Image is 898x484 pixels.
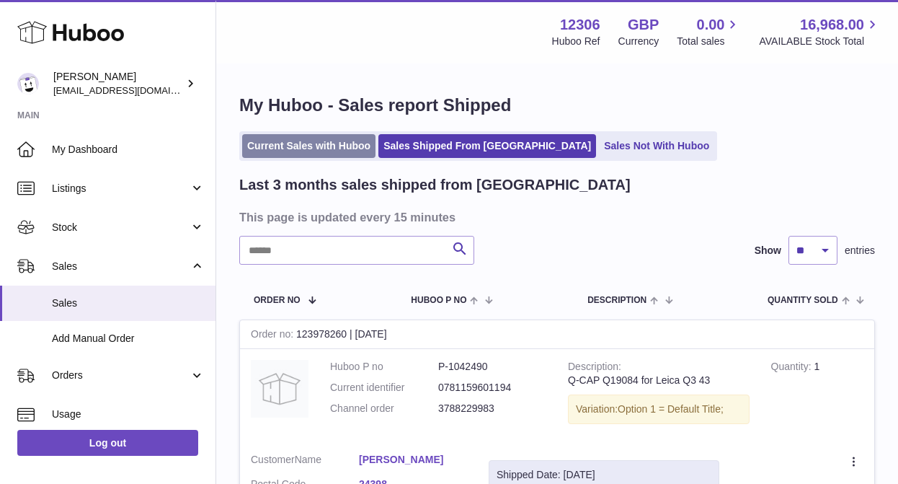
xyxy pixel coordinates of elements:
strong: GBP [628,15,659,35]
span: Orders [52,369,190,382]
dd: P-1042490 [438,360,546,374]
span: Order No [254,296,301,305]
span: Sales [52,260,190,273]
div: [PERSON_NAME] [53,70,183,97]
a: Log out [17,430,198,456]
dt: Current identifier [330,381,438,395]
span: AVAILABLE Stock Total [759,35,881,48]
span: Add Manual Order [52,332,205,346]
a: 16,968.00 AVAILABLE Stock Total [759,15,881,48]
dt: Huboo P no [330,360,438,374]
span: Total sales [677,35,741,48]
dt: Name [251,453,359,470]
span: Option 1 = Default Title; [618,403,724,415]
span: Quantity Sold [768,296,838,305]
td: 1 [760,349,874,442]
strong: Quantity [771,361,814,376]
img: hello@otect.co [17,73,39,94]
span: Usage [52,408,205,421]
span: [EMAIL_ADDRESS][DOMAIN_NAME] [53,84,212,96]
a: Sales Shipped From [GEOGRAPHIC_DATA] [378,134,596,158]
a: 0.00 Total sales [677,15,741,48]
span: Sales [52,296,205,310]
div: Q-CAP Q19084 for Leica Q3 43 [568,374,750,387]
a: Current Sales with Huboo [242,134,375,158]
label: Show [755,244,781,258]
div: 123978260 | [DATE] [240,320,874,349]
strong: 12306 [560,15,600,35]
a: Sales Not With Huboo [599,134,714,158]
img: no-photo.jpg [251,360,308,418]
div: Variation: [568,395,750,424]
span: Customer [251,454,295,465]
dd: 0781159601194 [438,381,546,395]
h2: Last 3 months sales shipped from [GEOGRAPHIC_DATA] [239,175,631,195]
div: Currency [618,35,659,48]
span: 0.00 [697,15,725,35]
h3: This page is updated every 15 minutes [239,209,871,225]
span: 16,968.00 [800,15,864,35]
span: Stock [52,221,190,234]
strong: Description [568,361,621,376]
span: Listings [52,182,190,195]
h1: My Huboo - Sales report Shipped [239,94,875,117]
div: Shipped Date: [DATE] [497,468,711,482]
dt: Channel order [330,402,438,415]
span: Huboo P no [411,296,466,305]
dd: 3788229983 [438,402,546,415]
div: Huboo Ref [552,35,600,48]
strong: Order no [251,328,296,343]
span: Description [587,296,646,305]
span: My Dashboard [52,143,205,157]
span: entries [845,244,875,258]
a: [PERSON_NAME] [359,453,467,467]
